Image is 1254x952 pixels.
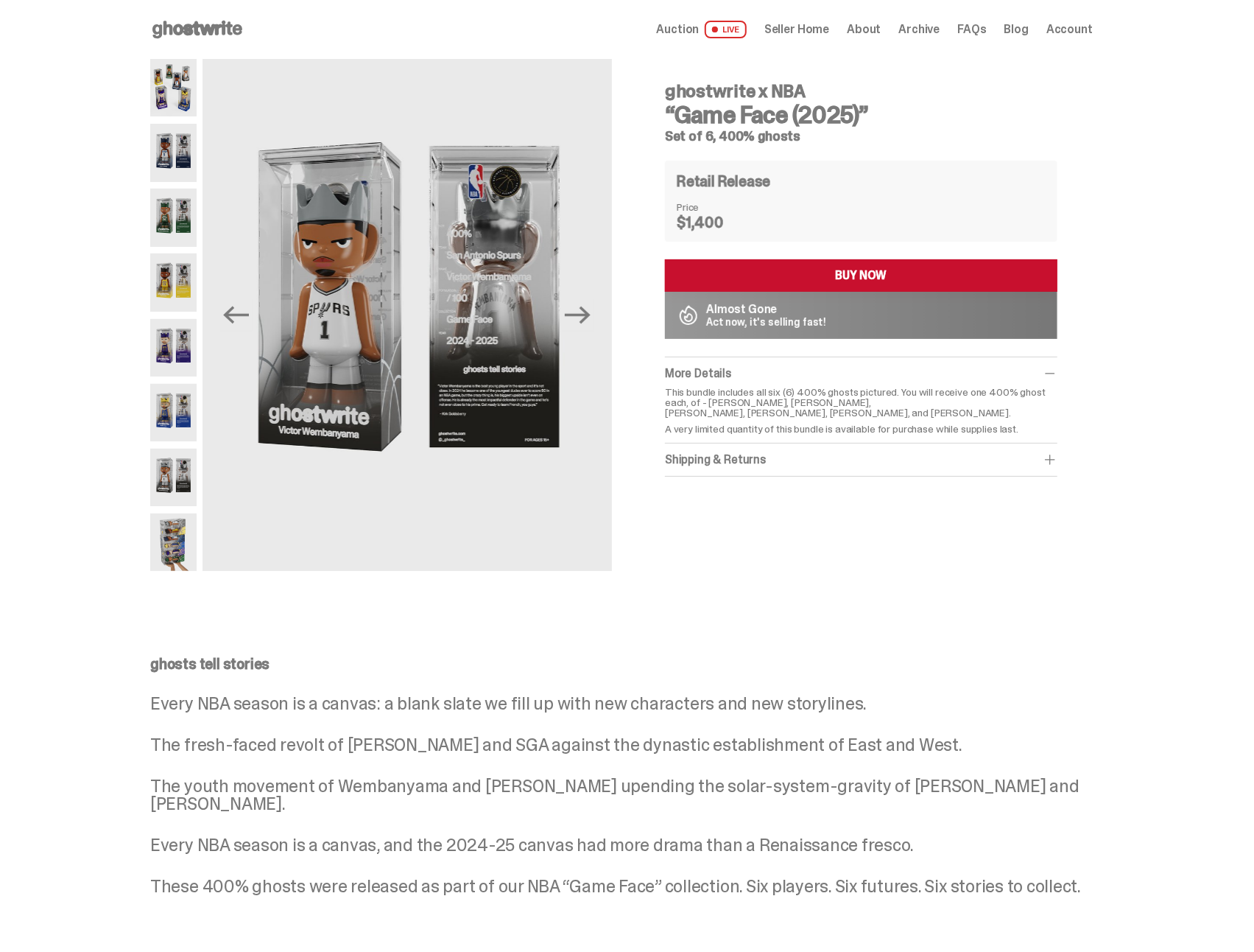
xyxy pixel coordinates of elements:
[665,365,731,381] span: More Details
[150,695,1093,713] p: Every NBA season is a canvas: a blank slate we fill up with new characters and new storylines.
[705,21,747,38] span: LIVE
[202,59,612,571] img: NBA-400-HG-Wemby.png
[150,657,1093,671] p: ghosts tell stories
[150,124,197,181] img: NBA-400-HG-Ant.png
[677,174,770,189] h4: Retail Release
[764,24,829,35] a: Seller Home
[150,384,197,441] img: NBA-400-HG-Steph.png
[150,319,197,377] img: NBA-400-HG-Luka.png
[706,304,826,315] p: Almost Gone
[677,215,750,230] dd: $1,400
[957,24,986,35] a: FAQs
[665,424,1057,434] p: A very limited quantity of this bundle is available for purchase while supplies last.
[150,253,197,311] img: NBA-400-HG%20Bron.png
[150,878,1093,895] p: These 400% ghosts were released as part of our NBA “Game Face” collection. Six players. Six futur...
[220,299,253,332] button: Previous
[150,777,1093,813] p: The youth movement of Wembanyama and [PERSON_NAME] upending the solar-system-gravity of [PERSON_N...
[665,130,1057,143] h5: Set of 6, 400% ghosts
[706,317,826,327] p: Act now, it's selling fast!
[1046,24,1093,35] a: Account
[612,59,1021,571] img: svg+xml;base64,PHN2ZyB3aWR0aD0iMSIgaGVpZ2h0PSIxIiB2aWV3Qm94PSIwIDAgMSAxIiBmaWxsPSJub25lIiB4bWxucz...
[677,202,750,212] dt: Price
[150,514,197,571] img: NBA-400-HG-Scale.png
[150,836,1093,854] p: Every NBA season is a canvas, and the 2024-25 canvas had more drama than a Renaissance fresco.
[836,270,887,281] div: BUY NOW
[665,452,1057,467] div: Shipping & Returns
[898,24,940,35] a: Archive
[665,83,1057,100] h4: ghostwrite x NBA
[665,259,1057,292] button: BUY NOW
[1004,24,1029,35] a: Blog
[665,387,1057,418] p: This bundle includes all six (6) 400% ghosts pictured. You will receive one 400% ghost each, of -...
[847,24,881,35] a: About
[657,24,700,35] span: Auction
[150,189,197,246] img: NBA-400-HG-Giannis.png
[657,21,747,38] a: Auction LIVE
[150,736,1093,754] p: The fresh-faced revolt of [PERSON_NAME] and SGA against the dynastic establishment of East and West.
[562,299,594,332] button: Next
[150,449,197,506] img: NBA-400-HG-Wemby.png
[665,103,1057,127] h3: “Game Face (2025)”
[150,59,197,116] img: NBA-400-HG-Main.png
